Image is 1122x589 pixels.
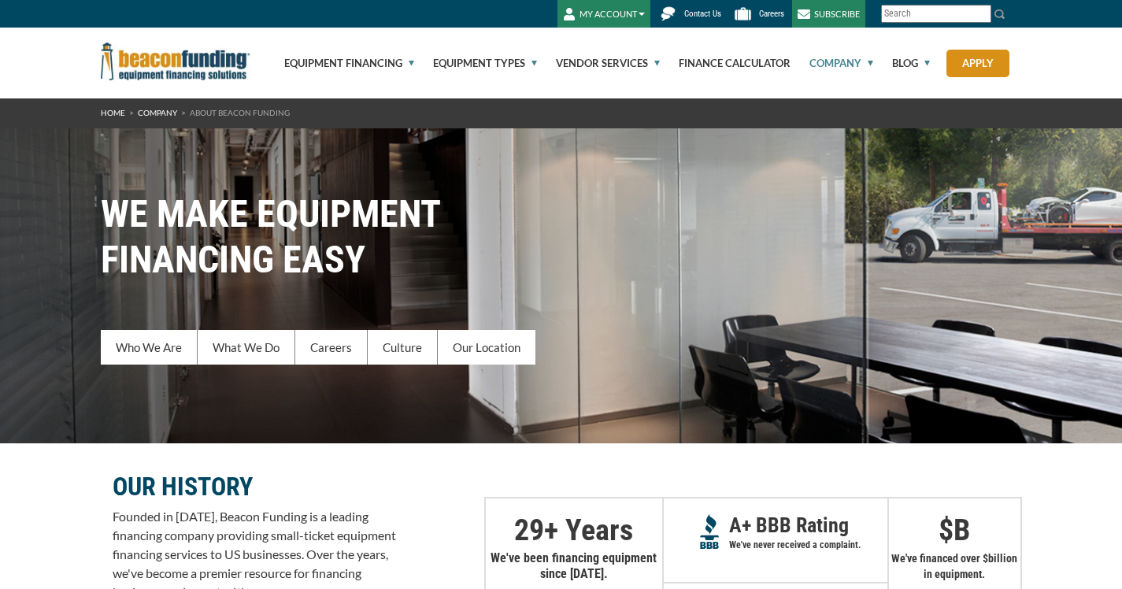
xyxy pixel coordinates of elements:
a: Company [791,28,873,98]
input: Search [881,5,991,23]
a: Equipment Types [415,28,537,98]
a: Clear search text [975,8,987,20]
a: Finance Calculator [661,28,791,98]
p: A+ BBB Rating [729,517,887,533]
a: Our Location [438,330,535,365]
a: Blog [874,28,930,98]
a: Vendor Services [538,28,660,98]
a: HOME [101,108,125,117]
p: OUR HISTORY [113,477,396,496]
a: Apply [946,50,1009,77]
p: We've financed over $ billion in equipment. [889,550,1020,582]
span: About Beacon Funding [190,108,290,117]
img: A+ Reputation BBB [700,514,720,549]
h1: WE MAKE EQUIPMENT FINANCING EASY [101,191,1022,283]
a: Equipment Financing [266,28,414,98]
a: Beacon Funding Corporation [101,54,250,66]
a: What We Do [198,330,295,365]
a: Culture [368,330,438,365]
a: Company [138,108,177,117]
img: Search [994,8,1006,20]
span: 29 [514,513,544,547]
p: $ B [889,522,1020,538]
p: + Years [486,522,662,538]
a: Who We Are [101,330,198,365]
span: Careers [759,9,784,19]
img: Beacon Funding Corporation [101,43,250,80]
p: We've never received a complaint. [729,537,887,553]
a: Careers [295,330,368,365]
span: Contact Us [684,9,721,19]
